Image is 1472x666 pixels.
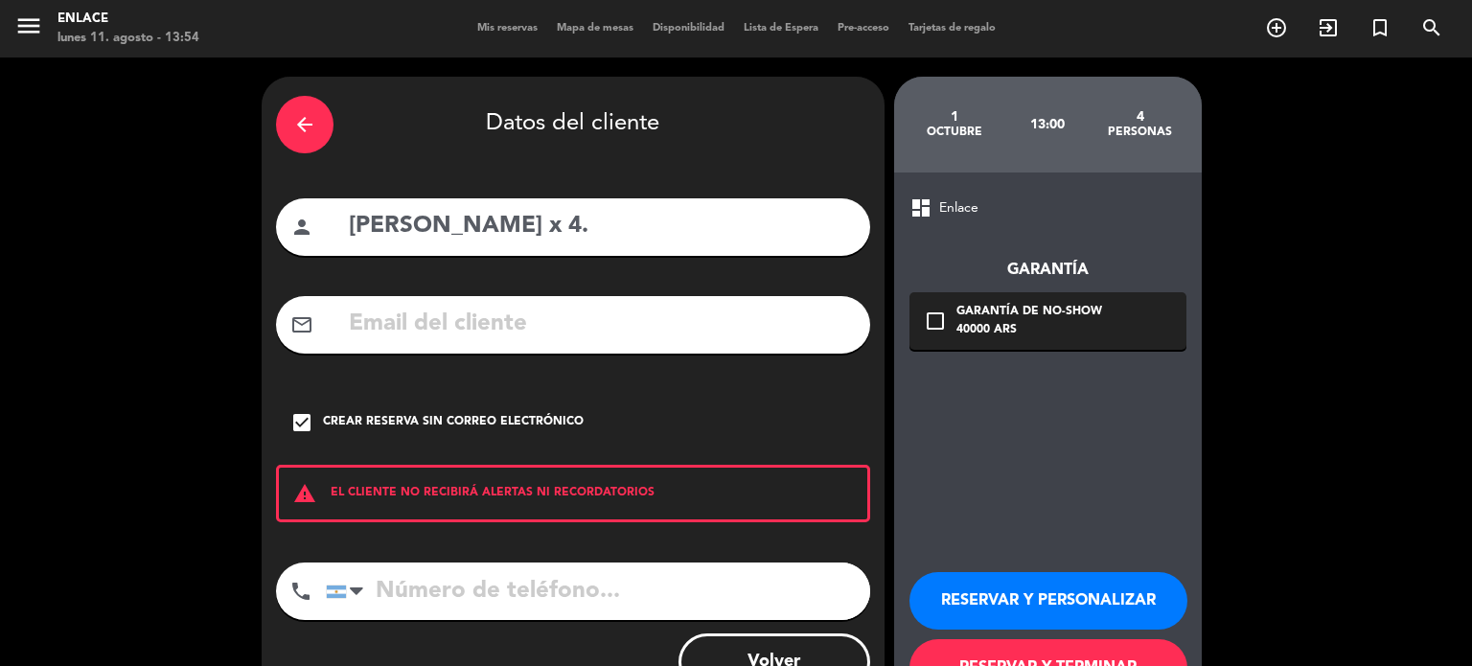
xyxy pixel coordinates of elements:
[899,23,1005,34] span: Tarjetas de regalo
[57,29,199,48] div: lunes 11. agosto - 13:54
[1093,125,1186,140] div: personas
[326,563,870,620] input: Número de teléfono...
[276,465,870,522] div: EL CLIENTE NO RECIBIRÁ ALERTAS NI RECORDATORIOS
[290,411,313,434] i: check_box
[828,23,899,34] span: Pre-acceso
[57,10,199,29] div: Enlace
[908,125,1001,140] div: octubre
[734,23,828,34] span: Lista de Espera
[1317,16,1340,39] i: exit_to_app
[909,258,1186,283] div: Garantía
[290,216,313,239] i: person
[643,23,734,34] span: Disponibilidad
[1420,16,1443,39] i: search
[908,109,1001,125] div: 1
[1265,16,1288,39] i: add_circle_outline
[14,11,43,40] i: menu
[347,207,856,246] input: Nombre del cliente
[290,313,313,336] i: mail_outline
[547,23,643,34] span: Mapa de mesas
[939,197,978,219] span: Enlace
[323,413,584,432] div: Crear reserva sin correo electrónico
[909,572,1187,630] button: RESERVAR Y PERSONALIZAR
[909,196,932,219] span: dashboard
[924,310,947,333] i: check_box_outline_blank
[289,580,312,603] i: phone
[1093,109,1186,125] div: 4
[1368,16,1391,39] i: turned_in_not
[276,91,870,158] div: Datos del cliente
[293,113,316,136] i: arrow_back
[956,303,1102,322] div: Garantía de no-show
[14,11,43,47] button: menu
[347,305,856,344] input: Email del cliente
[279,482,331,505] i: warning
[956,321,1102,340] div: 40000 ARS
[468,23,547,34] span: Mis reservas
[1000,91,1093,158] div: 13:00
[327,563,371,619] div: Argentina: +54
